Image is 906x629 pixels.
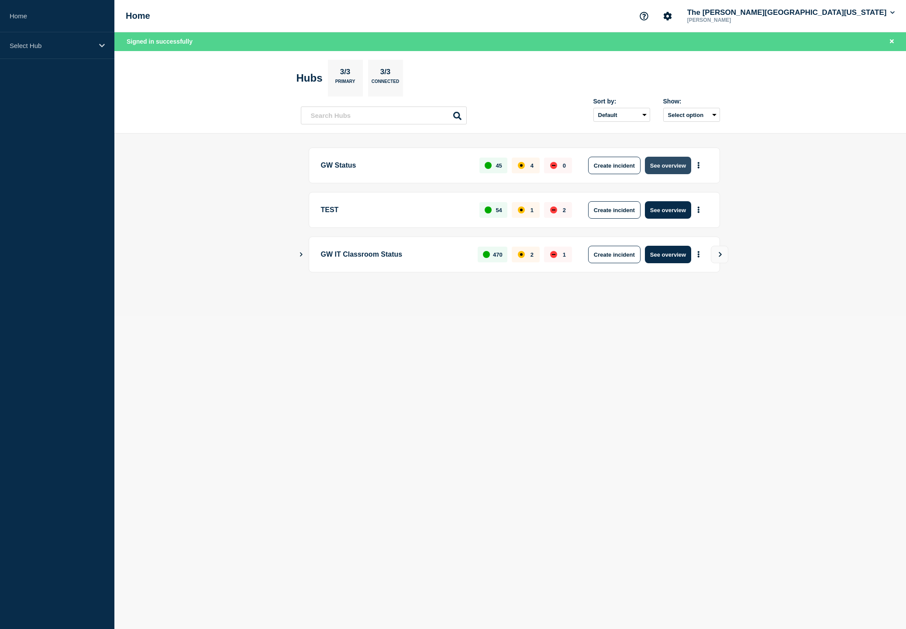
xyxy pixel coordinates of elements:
p: 1 [563,251,566,258]
div: Sort by: [593,98,650,105]
input: Search Hubs [301,107,467,124]
p: GW Status [321,157,470,174]
p: 470 [493,251,503,258]
button: Account settings [658,7,677,25]
button: View [711,246,728,263]
button: Create incident [588,157,641,174]
button: Create incident [588,201,641,219]
h2: Hubs [296,72,323,84]
button: The [PERSON_NAME][GEOGRAPHIC_DATA][US_STATE] [686,8,896,17]
p: 45 [496,162,502,169]
button: See overview [645,157,691,174]
p: Select Hub [10,42,93,49]
p: 2 [563,207,566,213]
button: Close banner [886,37,897,47]
p: 3/3 [377,68,394,79]
button: See overview [645,201,691,219]
div: down [550,251,557,258]
span: Signed in successfully [127,38,193,45]
button: See overview [645,246,691,263]
h1: Home [126,11,150,21]
p: Primary [335,79,355,88]
div: affected [518,206,525,213]
div: up [483,251,490,258]
p: TEST [321,201,470,219]
div: up [485,162,492,169]
div: Show: [663,98,720,105]
button: Support [635,7,653,25]
div: affected [518,251,525,258]
div: down [550,206,557,213]
select: Sort by [593,108,650,122]
button: More actions [693,158,704,174]
button: Create incident [588,246,641,263]
p: 0 [563,162,566,169]
div: up [485,206,492,213]
button: More actions [693,202,704,218]
p: 3/3 [337,68,354,79]
p: 4 [531,162,534,169]
p: GW IT Classroom Status [321,246,468,263]
p: 2 [531,251,534,258]
p: [PERSON_NAME] [686,17,776,23]
button: Show Connected Hubs [299,251,303,258]
p: 54 [496,207,502,213]
div: affected [518,162,525,169]
div: down [550,162,557,169]
button: More actions [693,247,704,263]
p: 1 [531,207,534,213]
p: Connected [372,79,399,88]
button: Select option [663,108,720,122]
